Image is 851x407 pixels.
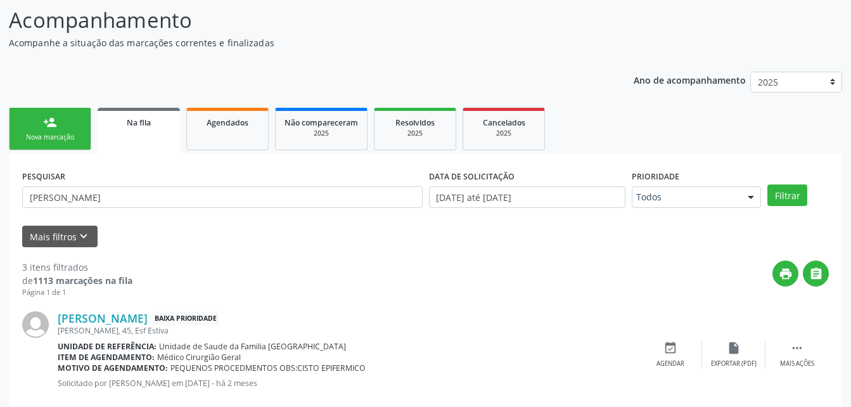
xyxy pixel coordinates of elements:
[18,132,82,142] div: Nova marcação
[767,184,807,206] button: Filtrar
[285,129,358,138] div: 2025
[170,363,366,373] span: PEQUENOS PROCEDMENTOS OBS:CISTO EPIFERMICO
[472,129,535,138] div: 2025
[58,311,148,325] a: [PERSON_NAME]
[58,325,639,336] div: [PERSON_NAME], 45, Esf Estiva
[152,312,219,325] span: Baixa Prioridade
[22,261,132,274] div: 3 itens filtrados
[483,117,525,128] span: Cancelados
[429,167,515,186] label: DATA DE SOLICITAÇÃO
[780,359,814,368] div: Mais ações
[711,359,757,368] div: Exportar (PDF)
[285,117,358,128] span: Não compareceram
[58,378,639,389] p: Solicitado por [PERSON_NAME] em [DATE] - há 2 meses
[157,352,241,363] span: Médico Cirurgião Geral
[58,363,168,373] b: Motivo de agendamento:
[22,311,49,338] img: img
[43,115,57,129] div: person_add
[58,352,155,363] b: Item de agendamento:
[663,341,677,355] i: event_available
[809,267,823,281] i: 
[22,287,132,298] div: Página 1 de 1
[727,341,741,355] i: insert_drive_file
[632,167,679,186] label: Prioridade
[159,341,346,352] span: Unidade de Saude da Familia [GEOGRAPHIC_DATA]
[634,72,746,87] p: Ano de acompanhamento
[656,359,684,368] div: Agendar
[772,261,798,287] button: print
[127,117,151,128] span: Na fila
[207,117,248,128] span: Agendados
[803,261,829,287] button: 
[395,117,435,128] span: Resolvidos
[9,4,592,36] p: Acompanhamento
[22,274,132,287] div: de
[790,341,804,355] i: 
[22,186,423,208] input: Nome, CNS
[58,341,157,352] b: Unidade de referência:
[22,167,65,186] label: PESQUISAR
[77,229,91,243] i: keyboard_arrow_down
[9,36,592,49] p: Acompanhe a situação das marcações correntes e finalizadas
[22,226,98,248] button: Mais filtroskeyboard_arrow_down
[636,191,735,203] span: Todos
[383,129,447,138] div: 2025
[33,275,132,287] strong: 1113 marcações na fila
[779,267,793,281] i: print
[429,186,626,208] input: Selecione um intervalo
